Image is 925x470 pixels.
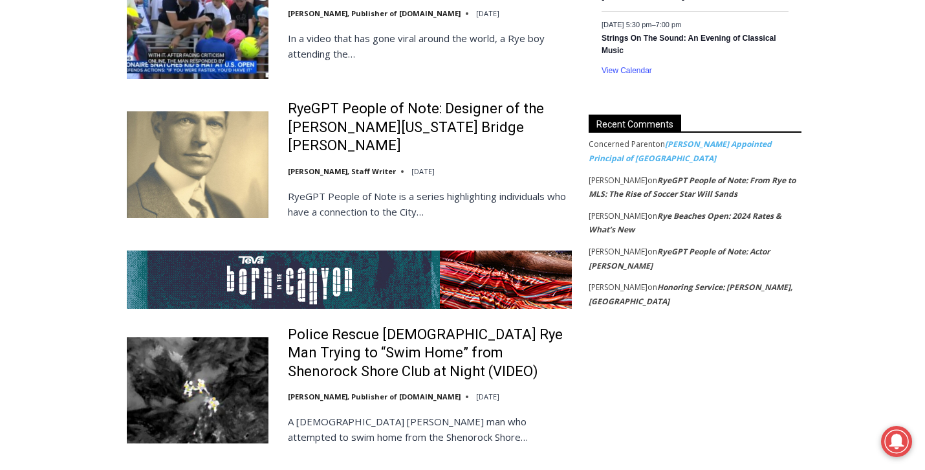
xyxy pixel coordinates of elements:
time: – [602,20,681,28]
span: [PERSON_NAME] [589,210,647,221]
span: Concerned Parent [589,139,655,150]
span: [PERSON_NAME] [589,175,647,186]
a: [PERSON_NAME] Appointed Principal of [GEOGRAPHIC_DATA] [589,139,772,164]
span: Recent Comments [589,115,681,132]
span: [PERSON_NAME] [589,246,647,257]
span: Intern @ [DOMAIN_NAME] [338,129,600,158]
footer: on [589,245,801,273]
a: Open Tues. - Sun. [PHONE_NUMBER] [1,130,130,161]
p: A [DEMOGRAPHIC_DATA] [PERSON_NAME] man who attempted to swim home from the Shenorock Shore… [288,414,572,445]
span: Open Tues. - Sun. [PHONE_NUMBER] [4,133,127,183]
a: RyeGPT People of Note: Designer of the [PERSON_NAME][US_STATE] Bridge [PERSON_NAME] [288,100,572,155]
span: 7:00 pm [656,20,682,28]
a: Rye Beaches Open: 2024 Rates & What’s New [589,210,781,236]
a: View Calendar [602,66,652,76]
footer: on [589,280,801,308]
footer: on [589,137,801,165]
a: Police Rescue [DEMOGRAPHIC_DATA] Rye Man Trying to “Swim Home” from Shenorock Shore Club at Night... [288,326,572,381]
img: RyeGPT People of Note: Designer of the George Washington Bridge Othmar Ammann [127,111,268,218]
a: [PERSON_NAME], Publisher of [DOMAIN_NAME] [288,8,461,18]
time: [DATE] [411,166,435,176]
footer: on [589,173,801,201]
a: [PERSON_NAME], Publisher of [DOMAIN_NAME] [288,392,461,401]
a: [PERSON_NAME], Staff Writer [288,166,396,176]
div: "The first chef I interviewed talked about coming to [GEOGRAPHIC_DATA] from [GEOGRAPHIC_DATA] in ... [327,1,611,126]
p: In a video that has gone viral around the world, a Rye boy attending the… [288,30,572,62]
a: Strings On The Sound: An Evening of Classical Music [602,34,776,56]
time: [DATE] [476,8,499,18]
span: [PERSON_NAME] [589,282,647,293]
a: Honoring Service: [PERSON_NAME], [GEOGRAPHIC_DATA] [589,282,792,307]
img: Police Rescue 51 Year Old Rye Man Trying to “Swim Home” from Shenorock Shore Club at Night (VIDEO) [127,337,268,443]
span: [DATE] 5:30 pm [602,20,651,28]
a: RyeGPT People of Note: From Rye to MLS: The Rise of Soccer Star Will Sands [589,175,796,200]
footer: on [589,209,801,237]
p: RyeGPT People of Note is a series highlighting individuals who have a connection to the City… [288,188,572,219]
time: [DATE] [476,392,499,401]
div: "clearly one of the favorites in the [GEOGRAPHIC_DATA] neighborhood" [133,81,190,155]
a: RyeGPT People of Note: Actor [PERSON_NAME] [589,246,770,271]
a: Intern @ [DOMAIN_NAME] [311,126,627,161]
